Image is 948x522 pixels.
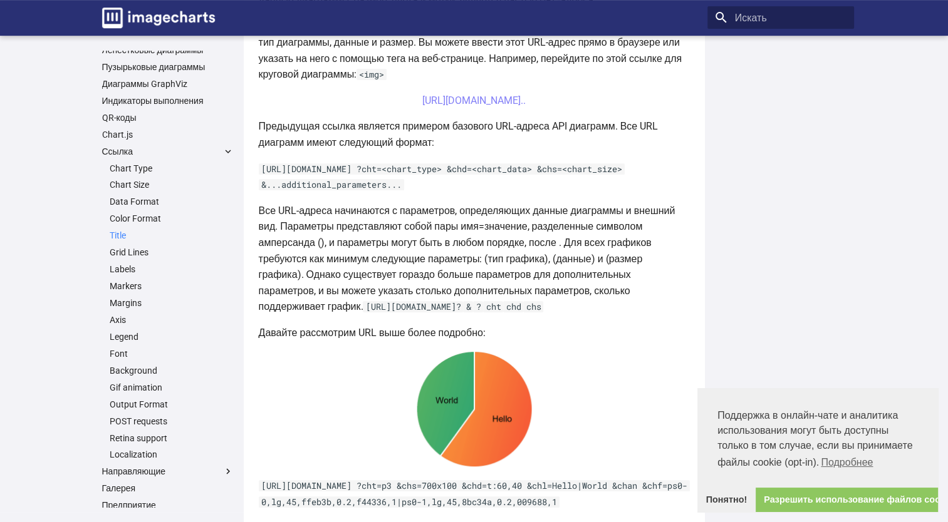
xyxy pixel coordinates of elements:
code: <img> [357,69,387,80]
a: Font [110,348,234,359]
a: [URL][DOMAIN_NAME].. [422,95,526,106]
a: QR-коды [102,112,234,123]
a: Предприятие [102,499,234,511]
a: Legend [110,331,234,342]
a: Markers [110,280,234,292]
code: [URL][DOMAIN_NAME] ?cht=p3 &chs=700x100 &chd=t:60,40 &chl=Hello|World &chan &chf=ps0-0,lg,45,ffeb... [259,480,690,508]
a: Retina support [110,432,234,444]
font: Ссылка [102,146,133,156]
a: Диаграммы GraphViz [102,78,234,90]
code: [URL][DOMAIN_NAME]? [363,301,463,312]
nav: Reference [102,163,234,461]
a: Chart Size [110,179,234,190]
a: Индикаторы выполнения [102,95,234,106]
a: Background [110,365,234,376]
a: Пузырьковые диаграммы [102,61,234,73]
a: Лепестковые диаграммы [102,44,234,56]
img: лого [102,8,215,28]
a: Узнать больше о файлах cookie [819,453,875,472]
a: Localization [110,449,234,460]
a: Data Format [110,196,234,207]
code: & [463,301,473,312]
a: Chart.js [102,129,234,140]
font: Поддержка в онлайн-чате и аналитика использования могут быть доступны только в том случае, если в... [717,410,912,468]
a: Title [110,230,234,241]
a: Axis [110,314,234,325]
a: Chart Type [110,163,234,174]
code: chd [503,301,523,312]
a: Галерея [102,483,234,494]
code: chs [523,301,543,312]
a: Color Format [110,213,234,224]
p: Давайте рассмотрим URL выше более подробно: [259,325,690,341]
p: Предыдущая ссылка является примером базового URL-адреса API диаграмм. Все URL диаграмм имеют след... [259,118,690,150]
code: ? [473,301,483,312]
code: cht [483,301,503,312]
font: Все URL-адреса начинаются с параметров, определяющих данные диаграммы и внешний вид. Параметры пр... [259,205,675,313]
a: Margins [110,297,234,309]
a: Документация по Image-Charts [97,3,220,33]
a: POST requests [110,416,234,427]
input: Искать [707,6,854,29]
a: Output Format [110,399,234,410]
a: Grid Lines [110,247,234,258]
font: Направляющие [102,466,166,476]
code: [URL][DOMAIN_NAME] ?cht=<chart_type> &chd=<chart_data> &chs=<chart_size> &...additional_parameter... [259,163,625,191]
a: Gif animation [110,382,234,393]
a: Labels [110,264,234,275]
a: Сообщение об отклонении файла cookie [697,488,756,513]
div: Согласие на использование файлов cookie [697,388,938,512]
img: chart [259,351,690,468]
